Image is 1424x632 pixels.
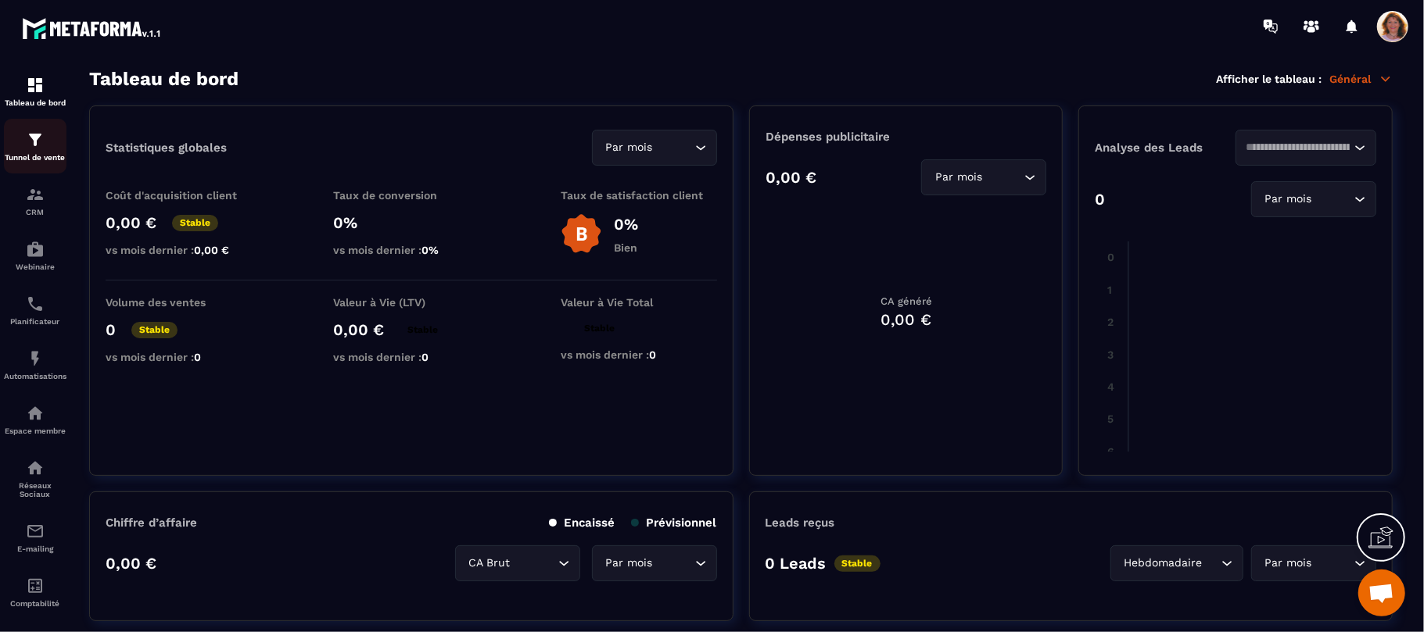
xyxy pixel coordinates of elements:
p: Leads reçus [766,516,835,530]
a: automationsautomationsWebinaire [4,228,66,283]
p: Webinaire [4,262,66,271]
p: Automatisations [4,372,66,380]
p: 0 Leads [766,554,827,573]
p: Volume des ventes [106,296,262,309]
div: Search for option [1110,545,1243,581]
input: Search for option [1315,555,1350,572]
span: 0 [421,351,429,363]
p: vs mois dernier : [106,244,262,256]
a: automationsautomationsAutomatisations [4,337,66,392]
div: Search for option [455,545,580,581]
p: Réseaux Sociaux [4,481,66,498]
div: Search for option [921,159,1046,195]
p: Chiffre d’affaire [106,516,197,530]
p: Stable [834,555,881,572]
img: b-badge-o.b3b20ee6.svg [561,213,602,255]
p: Espace membre [4,427,66,435]
input: Search for option [1246,139,1350,156]
p: vs mois dernier : [561,348,717,361]
span: 0% [421,244,439,256]
p: vs mois dernier : [333,351,490,363]
tspan: 0 [1108,252,1115,264]
p: Dépenses publicitaire [766,130,1047,144]
p: 0,00 € [106,554,156,573]
input: Search for option [1206,555,1218,572]
p: 0 [1095,190,1105,209]
div: Search for option [1236,130,1376,166]
p: Coût d'acquisition client [106,189,262,202]
p: Prévisionnel [631,516,717,530]
p: 0% [614,215,638,234]
span: CA Brut [465,555,514,572]
p: vs mois dernier : [106,351,262,363]
p: 0% [333,213,490,232]
a: emailemailE-mailing [4,510,66,565]
p: Encaissé [549,516,615,530]
tspan: 4 [1108,380,1115,393]
a: formationformationCRM [4,173,66,228]
p: 0,00 € [766,168,816,187]
p: CRM [4,208,66,216]
p: Comptabilité [4,599,66,608]
tspan: 5 [1108,412,1114,425]
tspan: 1 [1108,284,1113,296]
img: automations [26,404,45,423]
a: automationsautomationsEspace membre [4,392,66,447]
img: automations [26,349,45,368]
p: 0,00 € [106,213,156,232]
input: Search for option [514,555,554,572]
span: Par mois [602,139,656,156]
p: Taux de satisfaction client [561,189,717,202]
span: 0 [194,351,201,363]
p: 0 [106,320,116,339]
p: Statistiques globales [106,141,227,155]
input: Search for option [1315,191,1350,208]
span: 0,00 € [194,244,229,256]
h3: Tableau de bord [89,68,239,90]
p: Valeur à Vie Total [561,296,717,309]
input: Search for option [656,139,691,156]
p: 0,00 € [333,320,384,339]
tspan: 6 [1108,445,1115,458]
a: formationformationTableau de bord [4,64,66,119]
p: Taux de conversion [333,189,490,202]
p: Bien [614,241,638,254]
div: Search for option [1251,181,1376,217]
p: Stable [172,215,218,231]
span: Par mois [602,555,656,572]
a: Ouvrir le chat [1358,570,1405,616]
span: Par mois [1261,191,1315,208]
p: vs mois dernier : [333,244,490,256]
img: automations [26,240,45,259]
a: formationformationTunnel de vente [4,119,66,173]
tspan: 3 [1108,348,1114,361]
p: Stable [400,322,446,338]
p: Valeur à Vie (LTV) [333,296,490,309]
p: Tableau de bord [4,98,66,107]
a: accountantaccountantComptabilité [4,565,66,620]
img: formation [26,130,45,149]
a: schedulerschedulerPlanificateur [4,283,66,337]
p: Général [1329,72,1393,86]
p: Tunnel de vente [4,153,66,162]
img: social-network [26,459,45,477]
img: accountant [26,577,45,595]
a: social-networksocial-networkRéseaux Sociaux [4,447,66,510]
img: email [26,522,45,541]
p: Stable [131,322,178,338]
img: formation [26,76,45,95]
p: Afficher le tableau : [1216,73,1322,85]
tspan: 2 [1108,316,1114,328]
input: Search for option [985,169,1020,186]
span: 0 [649,348,656,361]
span: Hebdomadaire [1121,555,1206,572]
p: Analyse des Leads [1095,141,1236,155]
input: Search for option [656,555,691,572]
p: Planificateur [4,317,66,326]
img: formation [26,185,45,204]
p: E-mailing [4,545,66,553]
img: logo [22,14,163,42]
div: Search for option [1251,545,1376,581]
span: Par mois [931,169,985,186]
span: Par mois [1261,555,1315,572]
